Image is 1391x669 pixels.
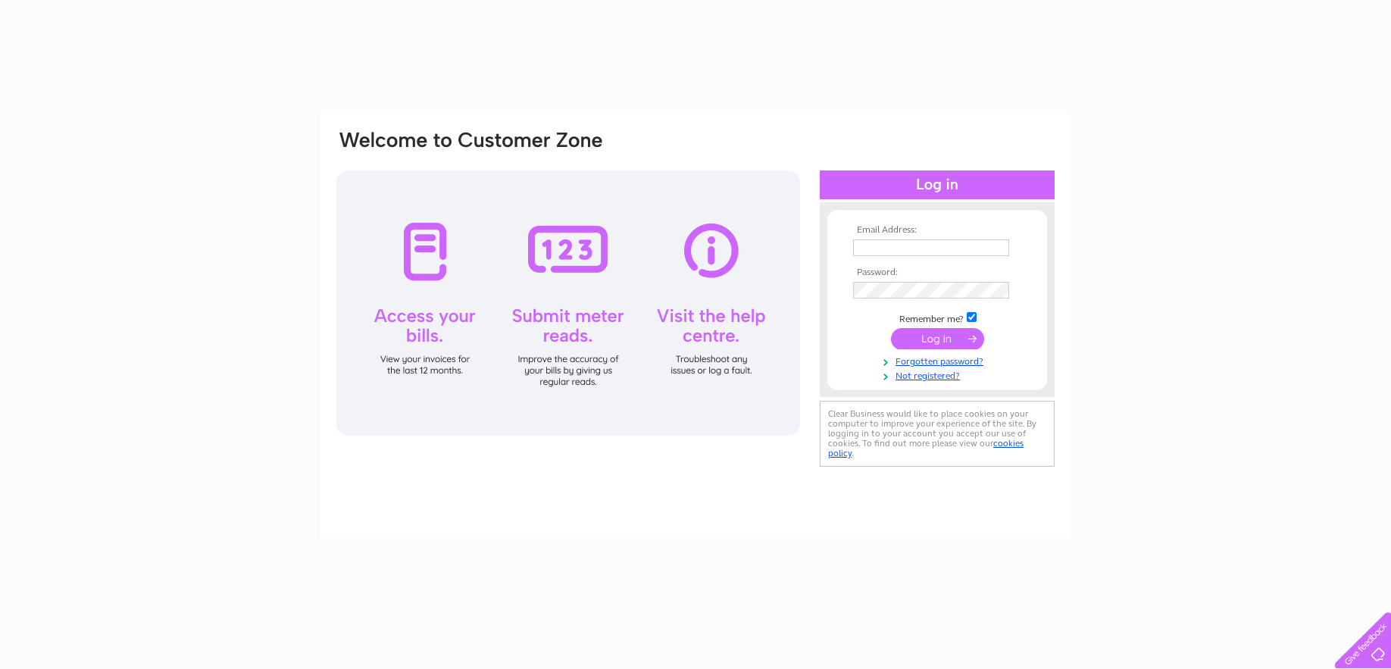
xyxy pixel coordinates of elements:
th: Password: [849,267,1025,278]
div: Clear Business would like to place cookies on your computer to improve your experience of the sit... [820,401,1055,467]
td: Remember me? [849,310,1025,325]
a: Not registered? [853,367,1025,382]
th: Email Address: [849,225,1025,236]
a: cookies policy [828,438,1024,458]
a: Forgotten password? [853,353,1025,367]
input: Submit [891,328,984,349]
